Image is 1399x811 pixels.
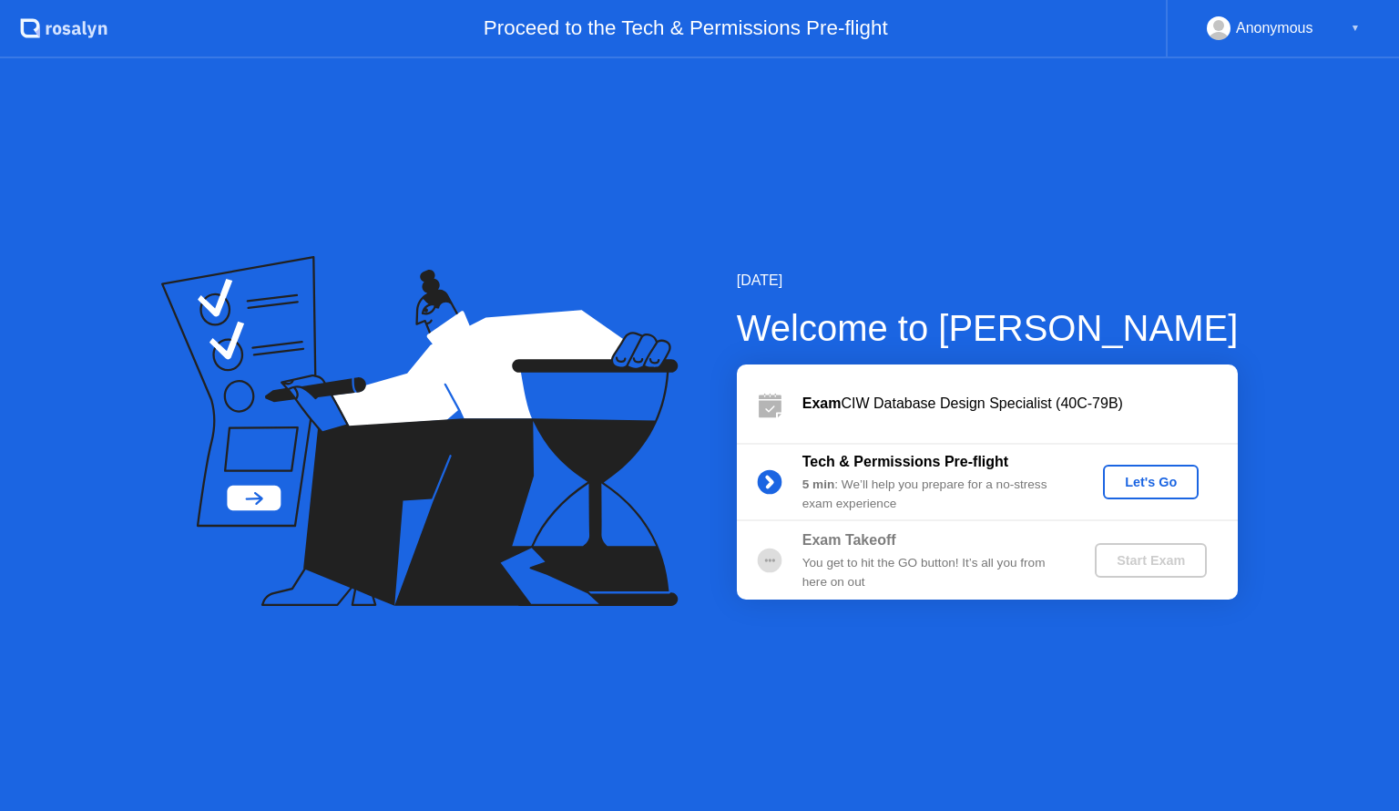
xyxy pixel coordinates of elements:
div: CIW Database Design Specialist (40C-79B) [802,393,1238,415]
b: Tech & Permissions Pre-flight [802,454,1008,469]
button: Start Exam [1095,543,1207,578]
div: Start Exam [1102,553,1200,568]
b: Exam [802,395,842,411]
div: Let's Go [1110,475,1191,489]
b: Exam Takeoff [802,532,896,548]
div: Welcome to [PERSON_NAME] [737,301,1239,355]
div: : We’ll help you prepare for a no-stress exam experience [802,476,1065,513]
div: Anonymous [1236,16,1313,40]
b: 5 min [802,477,835,491]
div: ▼ [1351,16,1360,40]
div: [DATE] [737,270,1239,292]
button: Let's Go [1103,465,1199,499]
div: You get to hit the GO button! It’s all you from here on out [802,554,1065,591]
